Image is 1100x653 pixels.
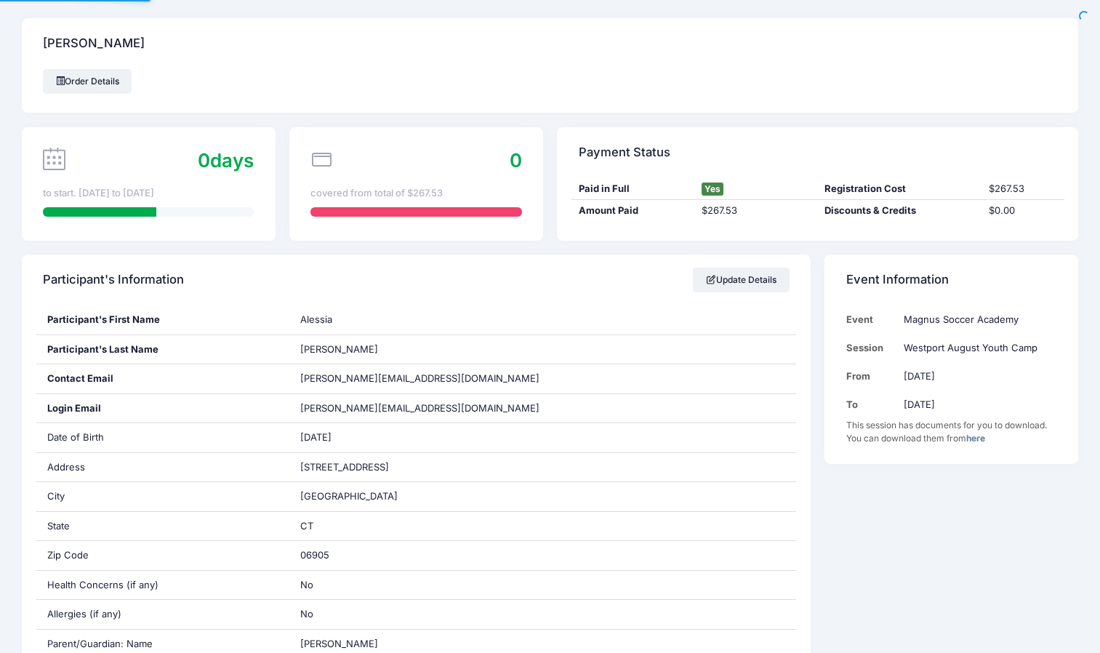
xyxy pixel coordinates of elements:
[36,541,290,570] div: Zip Code
[896,362,1057,390] td: [DATE]
[300,401,539,416] span: [PERSON_NAME][EMAIL_ADDRESS][DOMAIN_NAME]
[36,482,290,511] div: City
[43,23,145,65] h4: [PERSON_NAME]
[571,204,694,218] div: Amount Paid
[818,182,982,196] div: Registration Cost
[966,433,985,444] a: here
[36,335,290,364] div: Participant's Last Name
[896,390,1057,419] td: [DATE]
[818,204,982,218] div: Discounts & Credits
[896,334,1057,362] td: Westport August Youth Camp
[982,204,1064,218] div: $0.00
[300,372,539,384] span: [PERSON_NAME][EMAIL_ADDRESS][DOMAIN_NAME]
[198,146,254,175] div: days
[36,364,290,393] div: Contact Email
[579,132,670,173] h4: Payment Status
[846,362,896,390] td: From
[846,334,896,362] td: Session
[300,520,313,532] span: CT
[300,579,313,590] span: No
[300,461,389,473] span: [STREET_ADDRESS]
[896,305,1057,334] td: Magnus Soccer Academy
[510,149,522,172] span: 0
[36,305,290,334] div: Participant's First Name
[982,182,1064,196] div: $267.53
[694,204,817,218] div: $267.53
[36,453,290,482] div: Address
[43,69,132,94] a: Order Details
[300,343,378,355] span: [PERSON_NAME]
[846,419,1057,445] div: This session has documents for you to download. You can download them from
[310,186,521,201] div: covered from total of $267.53
[300,638,378,649] span: [PERSON_NAME]
[846,260,949,301] h4: Event Information
[43,186,254,201] div: to start. [DATE] to [DATE]
[846,390,896,419] td: To
[36,394,290,423] div: Login Email
[693,268,790,292] a: Update Details
[571,182,694,196] div: Paid in Full
[43,260,184,301] h4: Participant's Information
[846,305,896,334] td: Event
[300,313,332,325] span: Alessia
[702,183,723,196] span: Yes
[300,490,398,502] span: [GEOGRAPHIC_DATA]
[36,600,290,629] div: Allergies (if any)
[300,549,329,561] span: 06905
[198,149,210,172] span: 0
[300,431,332,443] span: [DATE]
[300,608,313,620] span: No
[36,423,290,452] div: Date of Birth
[36,571,290,600] div: Health Concerns (if any)
[36,512,290,541] div: State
